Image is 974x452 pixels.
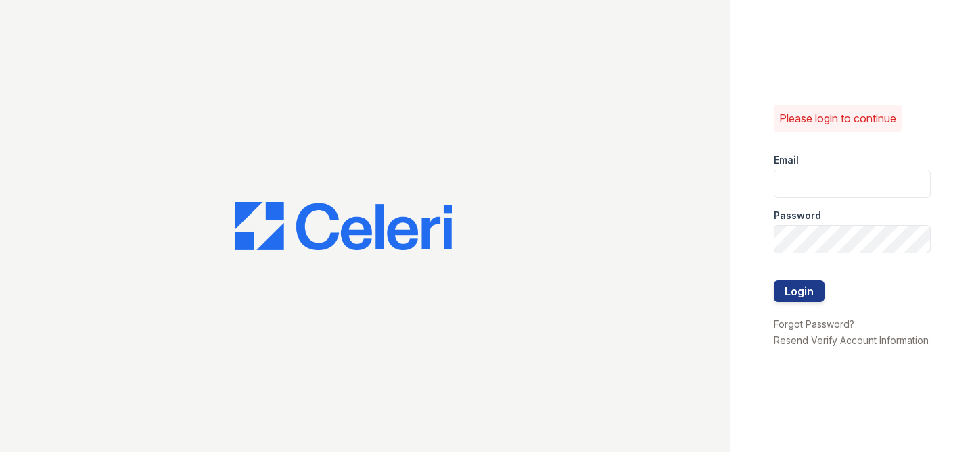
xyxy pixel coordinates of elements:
[774,334,929,346] a: Resend Verify Account Information
[235,202,452,251] img: CE_Logo_Blue-a8612792a0a2168367f1c8372b55b34899dd931a85d93a1a3d3e32e68fde9ad4.png
[774,209,821,222] label: Password
[774,153,799,167] label: Email
[774,318,854,330] a: Forgot Password?
[774,280,825,302] button: Login
[779,110,896,126] p: Please login to continue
